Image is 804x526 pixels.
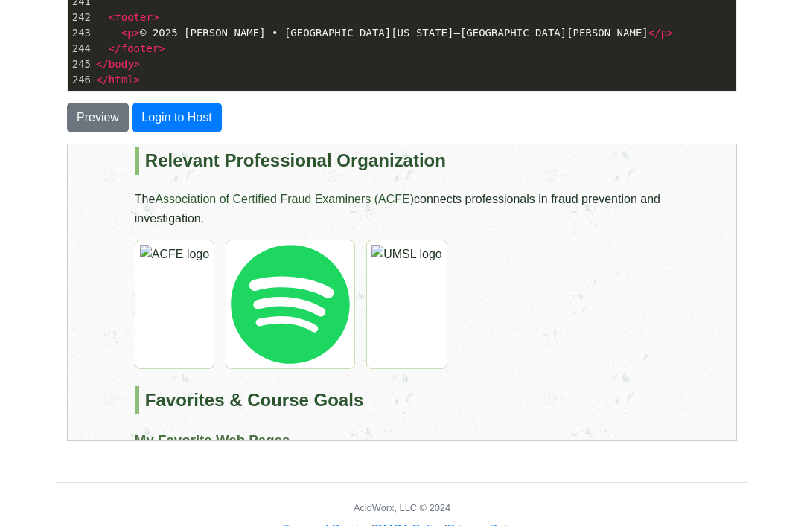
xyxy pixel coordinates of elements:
[68,25,93,41] div: 243
[134,74,140,86] span: >
[67,45,602,83] p: The connects professionals in fraud prevention and investigation.
[67,95,147,225] img: ACFE logo
[648,27,661,39] span: </
[667,27,673,39] span: >
[68,10,93,25] div: 242
[134,58,140,70] span: >
[68,41,93,57] div: 244
[109,58,134,70] span: body
[67,103,129,132] button: Preview
[96,58,109,70] span: </
[121,27,127,39] span: <
[132,103,221,132] button: Login to Host
[299,95,380,225] img: UMSL logo
[158,95,287,225] img: Spotify logo
[67,2,602,31] h2: Relevant Professional Organization
[127,27,133,39] span: p
[354,501,450,515] div: AcidWorx, LLC © 2024
[67,285,602,307] h3: My Favorite Web Pages
[109,74,134,86] span: html
[115,11,153,23] span: footer
[134,27,140,39] span: >
[121,42,159,54] span: footer
[96,27,674,39] span: © 2025 [PERSON_NAME] • [GEOGRAPHIC_DATA][US_STATE]–[GEOGRAPHIC_DATA][PERSON_NAME]
[68,57,93,72] div: 245
[87,48,346,61] a: Association of Certified Fraud Examiners (ACFE)
[661,27,667,39] span: p
[159,42,165,54] span: >
[68,72,93,88] div: 246
[153,11,159,23] span: >
[109,42,121,54] span: </
[67,242,602,270] h2: Favorites & Course Goals
[109,11,115,23] span: <
[96,74,109,86] span: </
